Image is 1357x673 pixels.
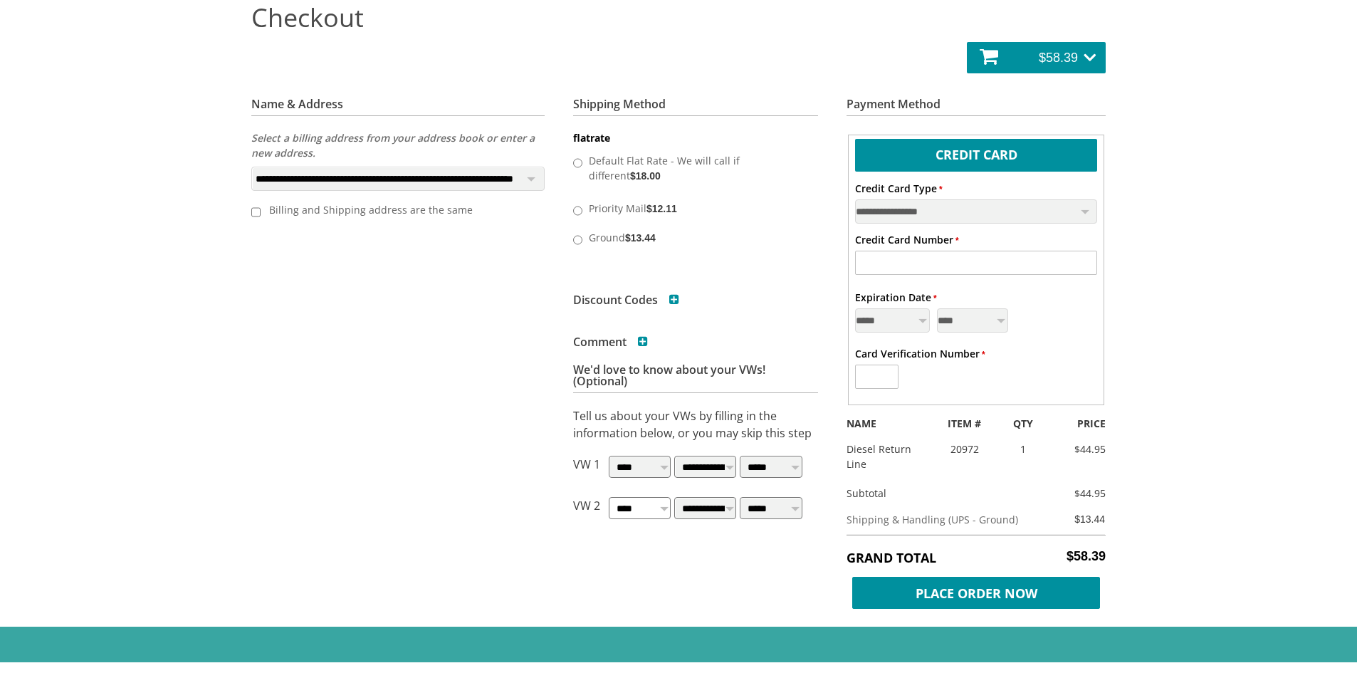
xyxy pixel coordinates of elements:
div: 20972 [929,442,1000,457]
div: Diesel Return Line [836,442,929,471]
h3: Comment [573,336,648,348]
p: VW 2 [573,497,600,524]
div: Subtotal [836,486,1061,501]
p: VW 1 [573,456,600,483]
h3: Shipping Method [573,98,818,116]
dt: flatrate [573,131,818,145]
label: Ground [585,226,802,248]
label: Priority Mail [585,197,802,219]
h3: We'd love to know about your VWs! (Optional) [573,364,818,393]
label: Select a billing address from your address book or enter a new address. [251,130,545,160]
h3: Name & Address [251,98,545,116]
label: Default Flat Rate - We will call if different [585,149,802,186]
label: Credit Card Number [855,232,959,247]
div: $44.95 [1061,486,1106,501]
button: Place Order Now [847,573,1106,605]
label: Card Verification Number [855,346,985,361]
div: 1 [1000,442,1047,457]
div: PRICE [1046,416,1116,431]
label: Expiration Date [855,290,937,305]
span: $13.44 [625,232,656,244]
div: QTY [1000,416,1047,431]
span: $13.44 [1074,513,1105,525]
div: ITEM # [929,416,1000,431]
span: $58.39 [1039,51,1078,65]
h3: Payment Method [847,98,1106,116]
div: NAME [836,416,929,431]
h5: Grand Total [847,549,1106,566]
h3: Discount Codes [573,294,679,306]
span: $58.39 [1067,549,1106,564]
div: $44.95 [1046,442,1116,457]
label: Billing and Shipping address are the same [261,198,525,221]
label: Credit Card [855,139,1098,168]
p: Tell us about your VWs by filling in the information below, or you may skip this step [573,407,818,442]
td: Shipping & Handling (UPS - Ground) [847,504,1067,535]
span: $18.00 [630,170,661,182]
span: Place Order Now [852,577,1100,609]
span: $12.11 [646,203,677,214]
label: Credit Card Type [855,181,943,196]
